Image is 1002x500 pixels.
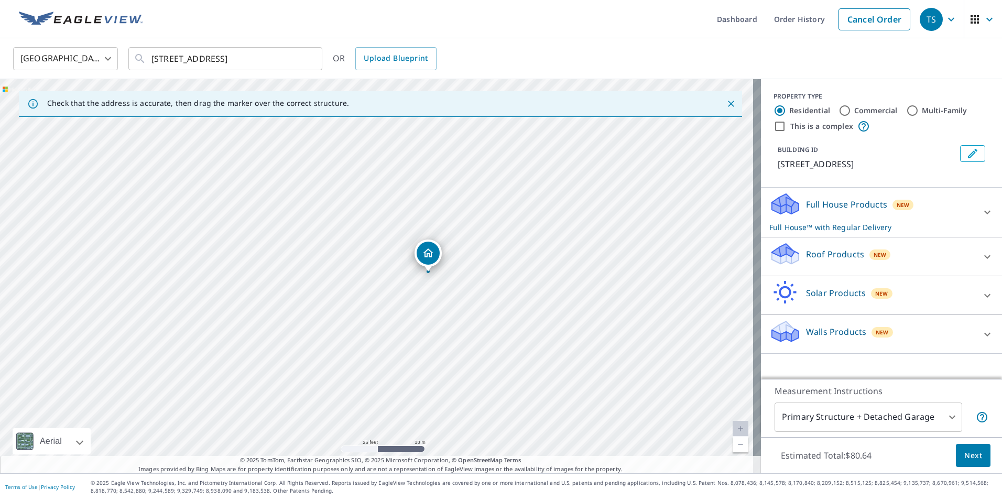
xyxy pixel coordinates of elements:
[769,242,994,271] div: Roof ProductsNew
[364,52,428,65] span: Upload Blueprint
[5,484,75,490] p: |
[772,444,880,467] p: Estimated Total: $80.64
[806,198,887,211] p: Full House Products
[19,12,143,27] img: EV Logo
[47,99,349,108] p: Check that the address is accurate, then drag the marker over the correct structure.
[733,421,748,437] a: Current Level 20, Zoom In Disabled
[5,483,38,491] a: Terms of Use
[151,44,301,73] input: Search by address or latitude-longitude
[355,47,436,70] a: Upload Blueprint
[13,428,91,454] div: Aerial
[769,280,994,310] div: Solar ProductsNew
[806,325,866,338] p: Walls Products
[41,483,75,491] a: Privacy Policy
[91,479,997,495] p: © 2025 Eagle View Technologies, Inc. and Pictometry International Corp. All Rights Reserved. Repo...
[897,201,910,209] span: New
[333,47,437,70] div: OR
[724,97,738,111] button: Close
[854,105,898,116] label: Commercial
[778,158,956,170] p: [STREET_ADDRESS]
[922,105,967,116] label: Multi-Family
[875,289,888,298] span: New
[920,8,943,31] div: TS
[789,105,830,116] label: Residential
[240,456,521,465] span: © 2025 TomTom, Earthstar Geographics SIO, © 2025 Microsoft Corporation, ©
[775,385,988,397] p: Measurement Instructions
[960,145,985,162] button: Edit building 1
[876,328,889,336] span: New
[37,428,65,454] div: Aerial
[458,456,502,464] a: OpenStreetMap
[775,403,962,432] div: Primary Structure + Detached Garage
[415,240,442,272] div: Dropped pin, building 1, Residential property, 332 Cherry St Naugatuck, CT 06770
[778,145,818,154] p: BUILDING ID
[504,456,521,464] a: Terms
[769,319,994,349] div: Walls ProductsNew
[838,8,910,30] a: Cancel Order
[733,437,748,452] a: Current Level 20, Zoom Out
[769,192,994,233] div: Full House ProductsNewFull House™ with Regular Delivery
[874,251,887,259] span: New
[13,44,118,73] div: [GEOGRAPHIC_DATA]
[806,248,864,260] p: Roof Products
[774,92,989,101] div: PROPERTY TYPE
[769,222,975,233] p: Full House™ with Regular Delivery
[956,444,990,468] button: Next
[790,121,853,132] label: This is a complex
[976,411,988,423] span: Your report will include the primary structure and a detached garage if one exists.
[806,287,866,299] p: Solar Products
[964,449,982,462] span: Next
